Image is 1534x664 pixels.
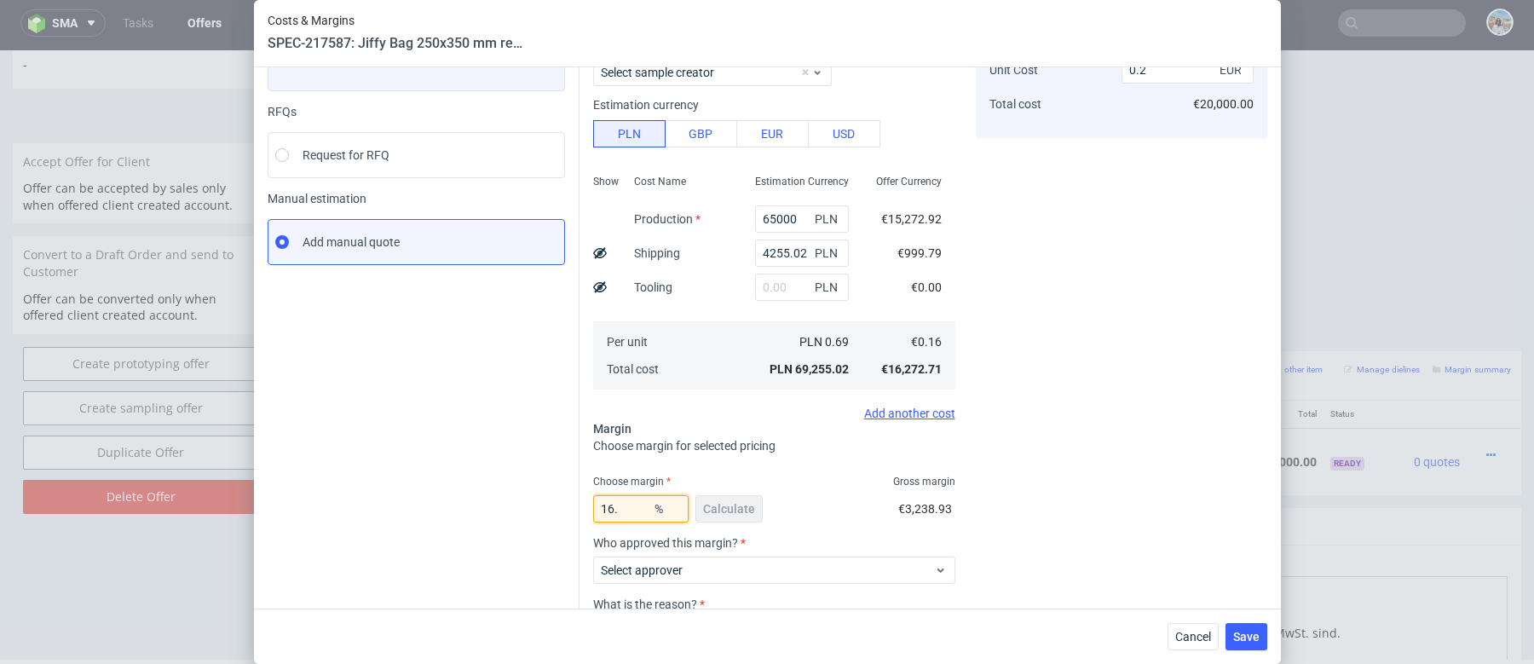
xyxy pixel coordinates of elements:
button: GBP [665,120,737,147]
input: Delete Offer [23,430,258,464]
span: Costs & Margins [268,14,523,27]
span: Save [1233,631,1260,643]
td: Quote Request ID [291,130,527,170]
span: Cancel [1175,631,1211,643]
span: PLN [811,241,845,265]
a: Create sampling offer [23,341,258,375]
a: CBTD-1 [534,424,568,436]
span: Ready [1330,407,1364,420]
label: Production [634,212,701,226]
span: Source: [500,424,568,436]
td: Assumed delivery zipcode [291,15,527,59]
small: Margin summary [1433,315,1511,324]
button: Force CRM resync [291,245,501,263]
span: €999.79 [897,246,942,260]
th: Total [1227,350,1324,378]
span: SPEC- 217587 [744,389,806,402]
button: Save [1225,623,1267,650]
span: PLN 0.69 [799,335,849,349]
small: Add PIM line item [953,315,1032,324]
span: Show [593,175,619,188]
input: 0.00 [593,495,689,523]
img: ico-item-custom-a8f9c3db6a5631ce2f509e228e8b95abde266dc4376634de7b166047de09ff05.png [298,390,383,433]
input: 0.00 [755,274,849,301]
span: €0.16 [911,335,942,349]
td: 100000 [912,378,983,445]
span: Per unit [607,335,648,349]
small: Manage dielines [1344,315,1420,324]
span: PLN [811,207,845,231]
label: Who approved this margin? [593,536,955,550]
small: Add other item [1254,315,1323,324]
label: Select approver [601,563,683,577]
a: Duplicate Offer [23,385,258,419]
span: Unit Cost [989,63,1038,77]
small: Add line item from VMA [1041,315,1145,324]
td: €20,000.00 [1044,378,1140,445]
button: Cancel [1168,623,1219,650]
button: USD [808,120,880,147]
th: Unit Price [983,350,1045,378]
p: Offer can be converted only when offered client created account. [23,240,258,274]
span: 0 quotes [1414,405,1460,419]
td: Enable flexible payments [291,97,527,130]
span: Request for RFQ [303,147,389,164]
div: Add another cost [593,407,955,420]
span: EUR [1216,58,1250,82]
td: €0.20 [983,378,1045,445]
span: Add manual quote [303,234,400,251]
span: €20,000.00 [1193,97,1254,111]
th: Net Total [1044,350,1140,378]
header: SPEC-217587: Jiffy Bag 250x350 mm red + white print 1 side [268,34,523,53]
button: Single payment (default) [531,61,879,84]
span: €0.00 [911,280,942,294]
th: Status [1324,350,1390,378]
small: Add custom line item [1153,315,1246,324]
span: Gross margin [893,475,955,488]
span: Total cost [607,362,659,376]
a: markdown [454,505,515,522]
div: Accept Offer for Client [13,93,268,130]
button: PLN [593,120,666,147]
span: €15,272.92 [881,212,942,226]
span: Choose margin for selected pricing [593,439,776,453]
td: €0.00 [1140,378,1227,445]
span: Total cost [989,97,1041,111]
th: Dependencies [1140,350,1227,378]
div: Custom • Custom [500,385,905,438]
span: Margin [593,422,631,436]
label: Tooling [634,280,672,294]
input: Only numbers [543,206,867,230]
th: Quant. [912,350,983,378]
th: ID [423,350,493,378]
img: Hokodo [441,102,455,116]
span: Jiffy Bag 250x350 mm red + white print 1 side [500,386,741,403]
span: €3,238.93 [898,502,952,516]
label: Estimation currency [593,98,699,112]
span: €16,272.71 [881,362,942,376]
input: 0.00 [755,205,849,233]
p: Offer can be accepted by sales only when offered client created account. [23,130,258,163]
td: Duplicate of (Offer ID) [291,204,527,244]
span: Manual estimation [268,192,565,205]
span: Estimation Currency [755,175,849,188]
div: Notes displayed below the Offer [281,458,1521,495]
span: PLN 69,255.02 [770,362,849,376]
label: Shipping [634,246,680,260]
input: 0.00 [755,240,849,267]
span: Offer [291,318,320,332]
th: Name [493,350,912,378]
td: Reorder [291,170,527,204]
label: Choose margin [593,476,671,488]
strong: 772490 [430,405,470,419]
a: Create prototyping offer [23,297,258,331]
div: Convert to a Draft Order and send to Customer [13,186,268,240]
span: - [23,6,258,23]
span: % [651,497,685,521]
span: Cost Name [634,175,686,188]
button: EUR [736,120,809,147]
th: Design [281,350,423,378]
td: €20,000.00 [1227,378,1324,445]
div: RFQs [268,105,565,118]
td: Payment [291,59,527,97]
